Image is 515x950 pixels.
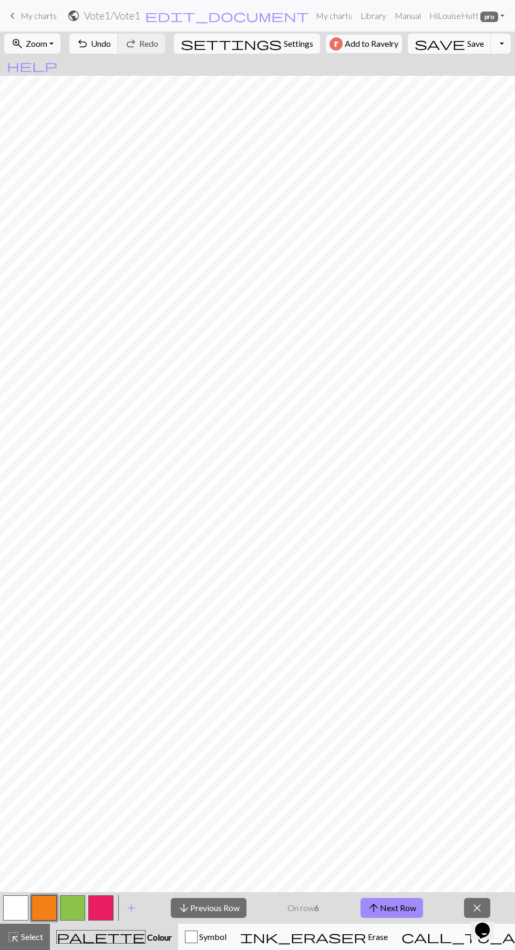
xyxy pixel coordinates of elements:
span: Erase [366,932,388,942]
h2: Vote1 / Vote1 [84,9,140,22]
span: Symbol [198,932,226,942]
span: Add to Ravelry [345,37,398,50]
button: Erase [233,924,395,950]
img: Ravelry [329,37,343,50]
button: Colour [50,924,178,950]
button: Symbol [178,924,233,950]
i: Settings [181,37,282,50]
span: add [125,901,138,915]
span: palette [57,929,145,944]
span: Settings [284,37,313,50]
span: My charts [20,11,57,21]
span: arrow_upward [367,901,380,915]
span: edit_document [145,8,309,23]
button: Undo [69,34,118,54]
span: highlight_alt [7,929,19,944]
span: settings [181,36,282,51]
button: Zoom [4,34,60,54]
span: arrow_downward [178,901,190,915]
button: SettingsSettings [174,34,320,54]
span: Save [467,38,484,48]
button: Previous Row [171,898,246,918]
a: Manual [390,5,425,26]
a: My charts [6,7,57,25]
span: save [415,36,465,51]
span: Colour [146,932,172,942]
a: HiLouiseHutt pro [425,5,509,26]
span: Zoom [26,38,47,48]
a: Library [356,5,390,26]
button: Add to Ravelry [326,35,402,53]
span: keyboard_arrow_left [6,8,19,23]
span: Undo [91,38,111,48]
p: On row [287,902,319,914]
span: help [7,58,57,73]
span: ink_eraser [240,929,366,944]
a: My charts [312,5,356,26]
span: zoom_in [11,36,24,51]
span: close [471,901,483,915]
button: Save [408,34,491,54]
strong: 6 [314,903,319,913]
iframe: chat widget [471,908,504,939]
span: Select [19,932,43,942]
span: pro [480,12,498,22]
span: public [67,8,80,23]
span: undo [76,36,89,51]
button: Next Row [360,898,423,918]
